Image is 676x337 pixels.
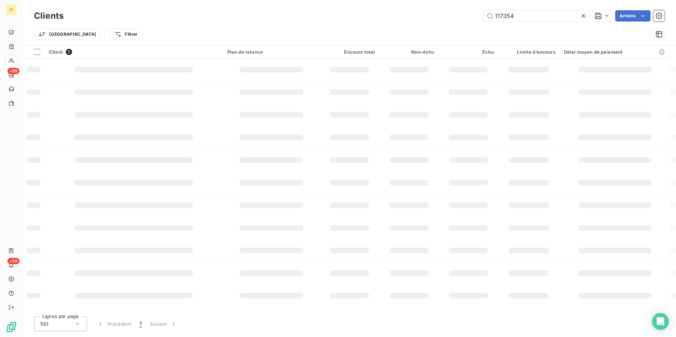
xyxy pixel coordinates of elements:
[7,68,19,74] span: +99
[383,49,434,55] div: Non-échu
[40,320,48,327] span: 100
[6,4,17,16] div: FI
[66,49,72,55] span: 1
[6,69,17,81] a: +99
[34,10,64,22] h3: Clients
[93,317,135,331] button: Précédent
[443,49,494,55] div: Échu
[49,49,63,55] span: Client
[7,258,19,264] span: +99
[564,49,666,55] div: Délai moyen de paiement
[502,49,555,55] div: Limite d’encours
[324,49,375,55] div: Encours total
[6,321,17,333] img: Logo LeanPay
[110,29,142,40] button: Filtrer
[140,320,141,327] span: 1
[227,49,315,55] div: Plan de relance
[34,29,101,40] button: [GEOGRAPHIC_DATA]
[146,317,181,331] button: Suivant
[615,10,651,22] button: Actions
[652,313,669,330] div: Open Intercom Messenger
[135,317,146,331] button: 1
[484,10,590,22] input: Rechercher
